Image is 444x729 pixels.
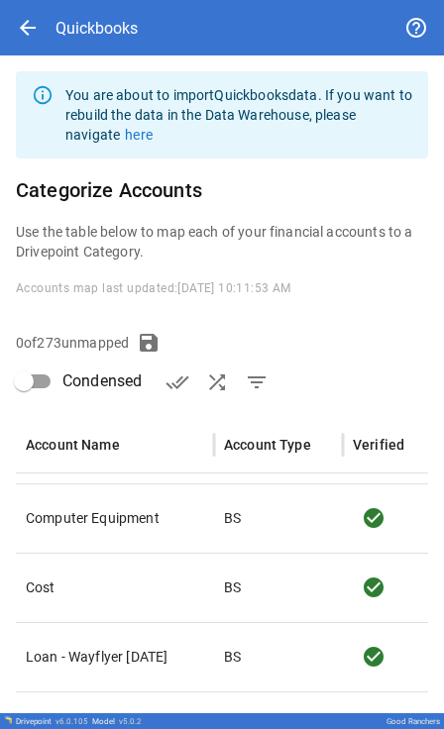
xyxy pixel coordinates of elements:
p: BS [224,647,241,667]
div: Good Ranchers [387,717,440,726]
button: Show Unmapped Accounts Only [237,363,277,402]
span: Accounts map last updated: [DATE] 10:11:53 AM [16,281,291,295]
h6: Categorize Accounts [16,174,428,206]
a: here [125,127,153,143]
div: You are about to import Quickbooks data. If you want to rebuild the data in the Data Warehouse, p... [65,77,412,153]
span: arrow_back [16,16,40,40]
p: BS [224,577,241,597]
p: Computer Equipment [26,508,204,528]
p: Cost [26,577,204,597]
img: Drivepoint [4,716,12,724]
p: 0 of 273 unmapped [16,333,129,353]
span: shuffle [205,370,229,394]
span: v 6.0.105 [55,717,88,726]
div: Verified [353,437,404,453]
span: filter_list [245,370,269,394]
div: Account Type [224,437,311,453]
span: Condensed [62,369,142,393]
button: AI Auto-Map Accounts [197,363,237,402]
p: Loan - Wayflyer [DATE] [26,647,204,667]
div: Drivepoint [16,717,88,726]
button: Verify Accounts [158,363,197,402]
div: Model [92,717,142,726]
p: BS [224,508,241,528]
div: Quickbooks [55,19,138,38]
p: Use the table below to map each of your financial accounts to a Drivepoint Category. [16,222,428,261]
div: Account Name [26,437,120,453]
span: done_all [166,370,189,394]
span: v 5.0.2 [119,717,142,726]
